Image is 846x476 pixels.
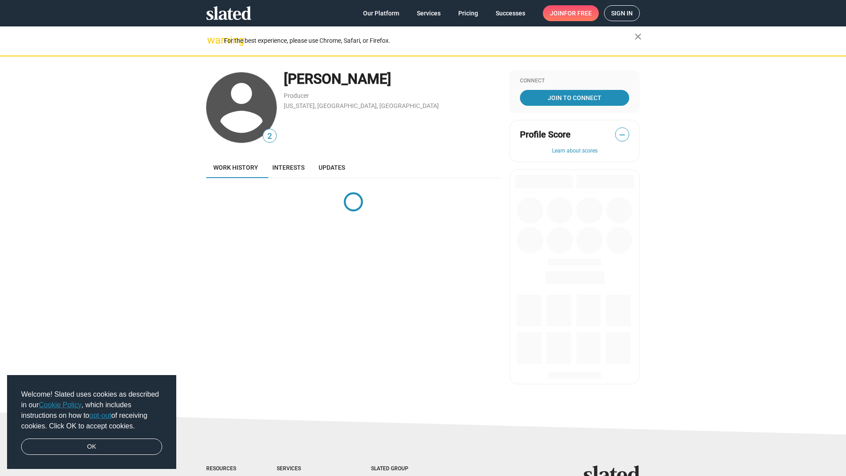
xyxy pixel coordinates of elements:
span: Our Platform [363,5,399,21]
a: Producer [284,92,309,99]
a: Successes [489,5,532,21]
div: [PERSON_NAME] [284,70,501,89]
span: Sign in [611,6,633,21]
a: dismiss cookie message [21,439,162,455]
mat-icon: warning [207,35,218,45]
span: for free [564,5,592,21]
a: Joinfor free [543,5,599,21]
a: Work history [206,157,265,178]
a: [US_STATE], [GEOGRAPHIC_DATA], [GEOGRAPHIC_DATA] [284,102,439,109]
span: Join [550,5,592,21]
div: Services [277,465,336,472]
span: Successes [496,5,525,21]
span: Join To Connect [522,90,627,106]
div: For the best experience, please use Chrome, Safari, or Firefox. [224,35,634,47]
a: Our Platform [356,5,406,21]
a: Join To Connect [520,90,629,106]
button: Learn about scores [520,148,629,155]
a: Cookie Policy [39,401,82,409]
a: Services [410,5,448,21]
a: Updates [312,157,352,178]
a: Sign in [604,5,640,21]
span: 2 [263,130,276,142]
span: Profile Score [520,129,571,141]
span: — [616,129,629,141]
div: Slated Group [371,465,431,472]
a: Interests [265,157,312,178]
span: Services [417,5,441,21]
div: Resources [206,465,241,472]
span: Work history [213,164,258,171]
span: Updates [319,164,345,171]
div: Connect [520,78,629,85]
div: cookieconsent [7,375,176,469]
a: opt-out [89,412,111,419]
a: Pricing [451,5,485,21]
span: Interests [272,164,304,171]
mat-icon: close [633,31,643,42]
span: Pricing [458,5,478,21]
span: Welcome! Slated uses cookies as described in our , which includes instructions on how to of recei... [21,389,162,431]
